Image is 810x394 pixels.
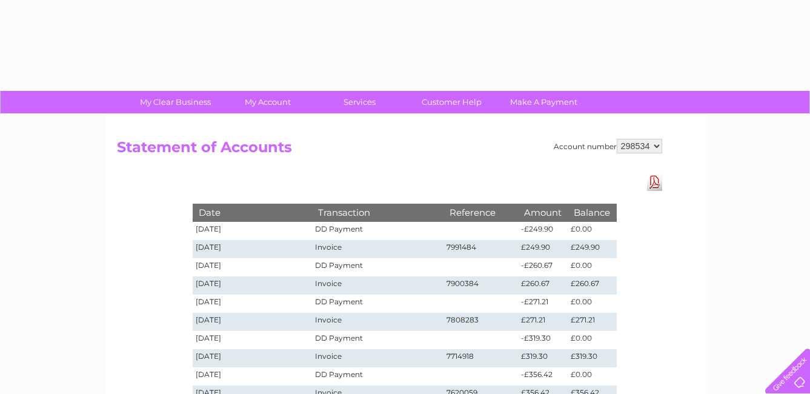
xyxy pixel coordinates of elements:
td: 7714918 [443,349,519,367]
a: Customer Help [402,91,502,113]
a: My Clear Business [125,91,225,113]
td: -£319.30 [518,331,568,349]
td: Invoice [312,349,443,367]
td: £0.00 [568,258,616,276]
td: Invoice [312,313,443,331]
td: £260.67 [518,276,568,295]
td: -£260.67 [518,258,568,276]
th: Date [193,204,313,221]
td: [DATE] [193,240,313,258]
td: £0.00 [568,367,616,386]
h2: Statement of Accounts [117,139,662,162]
th: Amount [518,204,568,221]
td: [DATE] [193,367,313,386]
td: [DATE] [193,331,313,349]
td: £319.30 [518,349,568,367]
td: £319.30 [568,349,616,367]
td: DD Payment [312,331,443,349]
td: [DATE] [193,313,313,331]
td: £271.21 [568,313,616,331]
td: -£271.21 [518,295,568,313]
td: [DATE] [193,222,313,240]
td: DD Payment [312,295,443,313]
a: Make A Payment [494,91,594,113]
td: £0.00 [568,222,616,240]
td: £249.90 [568,240,616,258]
td: DD Payment [312,367,443,386]
th: Transaction [312,204,443,221]
a: My Account [217,91,317,113]
td: DD Payment [312,258,443,276]
a: Download Pdf [647,173,662,191]
td: £271.21 [518,313,568,331]
td: £249.90 [518,240,568,258]
div: Account number [554,139,662,153]
td: 7991484 [443,240,519,258]
td: £260.67 [568,276,616,295]
td: £0.00 [568,295,616,313]
td: [DATE] [193,276,313,295]
td: Invoice [312,240,443,258]
a: Services [310,91,410,113]
td: [DATE] [193,295,313,313]
td: [DATE] [193,349,313,367]
td: £0.00 [568,331,616,349]
td: 7808283 [443,313,519,331]
th: Balance [568,204,616,221]
td: 7900384 [443,276,519,295]
th: Reference [443,204,519,221]
td: [DATE] [193,258,313,276]
td: -£356.42 [518,367,568,386]
td: -£249.90 [518,222,568,240]
td: DD Payment [312,222,443,240]
td: Invoice [312,276,443,295]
